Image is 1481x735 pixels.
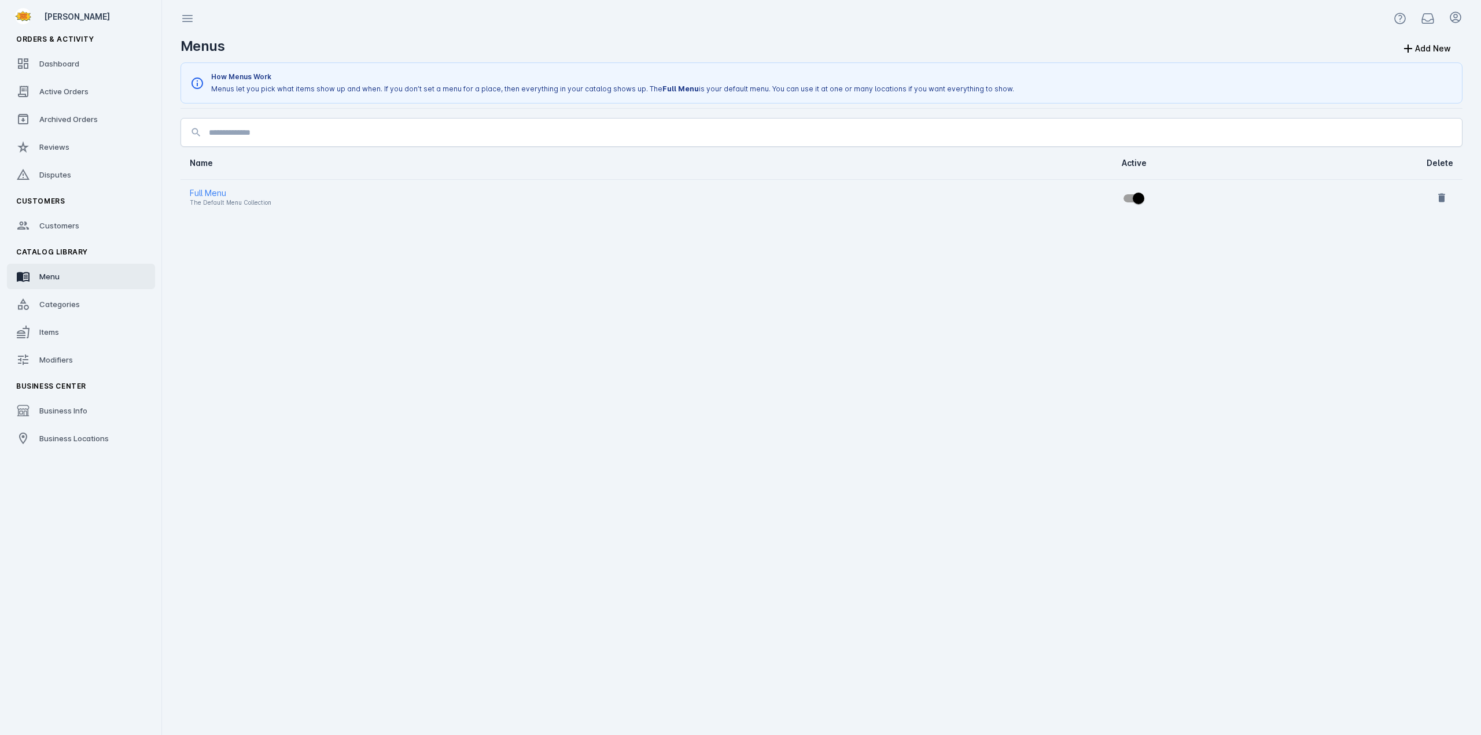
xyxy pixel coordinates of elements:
[7,79,155,104] a: Active Orders
[39,272,60,281] span: Menu
[39,355,73,364] span: Modifiers
[7,426,155,451] a: Business Locations
[39,87,89,96] span: Active Orders
[44,10,150,23] div: [PERSON_NAME]
[7,213,155,238] a: Customers
[16,35,94,43] span: Orders & Activity
[1415,45,1451,53] div: Add New
[190,186,852,200] div: Full Menu
[1122,157,1147,169] div: Active
[39,142,69,152] span: Reviews
[16,248,88,256] span: Catalog Library
[7,291,155,317] a: Categories
[39,434,109,443] span: Business Locations
[39,59,79,68] span: Dashboard
[190,157,213,169] div: Name
[1427,157,1453,169] div: Delete
[16,197,65,205] span: Customers
[180,37,224,60] h2: Menus
[39,406,87,415] span: Business Info
[190,195,852,209] div: The Default Menu Collection
[39,327,59,337] span: Items
[1390,37,1462,60] button: Add New
[211,84,1014,94] p: Menus let you pick what items show up and when. If you don’t set a menu for a place, then everyth...
[39,170,71,179] span: Disputes
[7,134,155,160] a: Reviews
[16,382,86,390] span: Business Center
[39,115,98,124] span: Archived Orders
[39,221,79,230] span: Customers
[7,51,155,76] a: Dashboard
[7,264,155,289] a: Menu
[7,319,155,345] a: Items
[662,84,699,93] strong: Full Menu
[7,162,155,187] a: Disputes
[211,72,1014,82] p: How Menus Work
[7,398,155,423] a: Business Info
[7,106,155,132] a: Archived Orders
[39,300,80,309] span: Categories
[7,347,155,372] a: Modifiers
